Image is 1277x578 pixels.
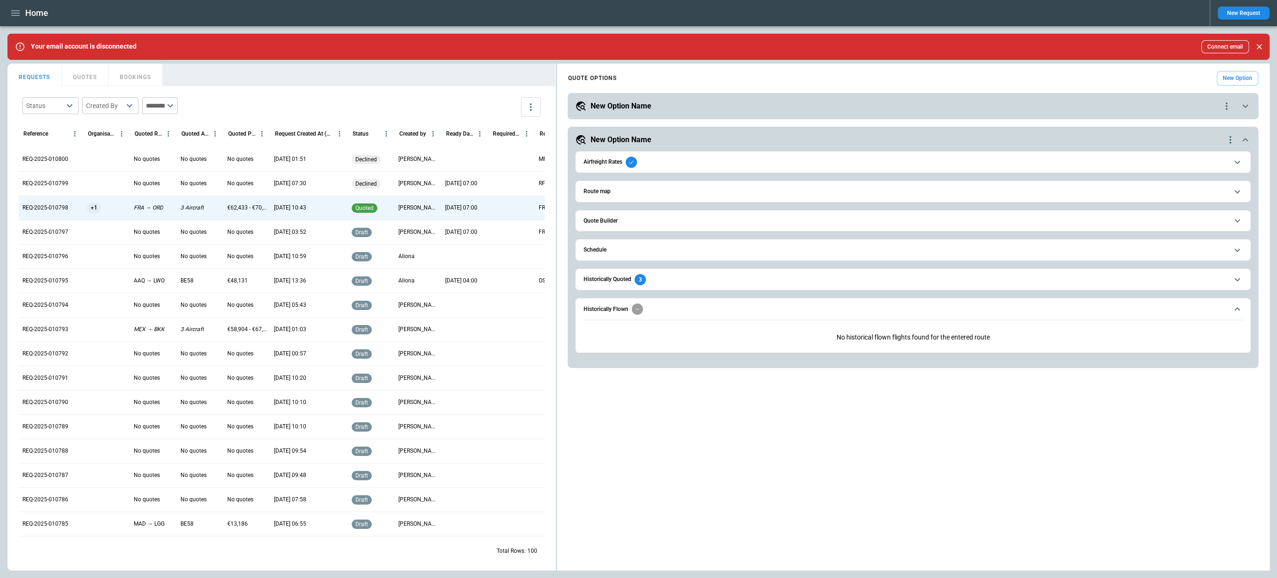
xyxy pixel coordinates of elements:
p: BE58 [180,277,194,285]
p: No quotes [134,398,160,406]
span: draft [354,521,370,527]
p: 3 Aircraft [180,325,204,333]
p: 08/06/25 09:48 [274,471,306,479]
p: REQ-2025-010793 [22,325,68,333]
button: New Option [1217,71,1258,86]
button: Status column menu [380,128,392,140]
button: Ready Date & Time (UTC-05:00) column menu [474,128,486,140]
div: quote-option-actions [1221,101,1232,112]
div: Request Created At (UTC-05:00) [275,130,333,137]
p: 09/01/25 07:00 [445,228,477,236]
button: New Request [1218,7,1270,20]
button: Schedule [583,239,1242,260]
p: No quotes [180,253,207,260]
p: No quotes [227,496,253,504]
div: Organisation [88,130,115,137]
p: No quotes [180,423,207,431]
div: Reference [23,130,48,137]
p: No quotes [134,374,160,382]
p: FRA → ORD [134,204,163,212]
div: Quoted Aircraft [181,130,209,137]
p: No quotes [227,447,253,455]
span: draft [354,229,370,236]
p: BE58 [180,520,194,528]
span: draft [354,424,370,430]
p: €13,186 [227,520,248,528]
div: Status [353,130,368,137]
p: Simon [398,301,438,309]
h6: Quote Builder [583,218,617,224]
p: Myles Cummins [398,496,438,504]
button: Created by column menu [427,128,439,140]
h6: Historically Quoted [583,276,631,282]
p: REQ-2025-010800 [22,155,68,163]
p: 08/11/25 10:59 [274,253,306,260]
span: draft [354,278,370,284]
p: Ben Jeater [398,423,438,431]
div: Requested Route [540,130,567,137]
p: No quotes [180,398,207,406]
button: QUOTES [62,64,108,86]
p: 08/08/25 05:43 [274,301,306,309]
span: declined [354,156,379,163]
p: No quotes [227,374,253,382]
button: Quoted Aircraft column menu [209,128,221,140]
p: 08/14/25 04:00 [445,277,477,285]
p: REQ-2025-010791 [22,374,68,382]
p: REQ-2025-010789 [22,423,68,431]
p: 08/06/25 09:54 [274,447,306,455]
button: Quote Builder [583,210,1242,231]
p: Your email account is disconnected [31,43,137,51]
p: €62,433 - €70,537 [227,204,267,212]
p: AAQ → LWO [134,277,165,285]
p: Ben Jeater [398,447,438,455]
p: Ben Jeater [398,471,438,479]
p: 3 Aircraft [180,204,204,212]
p: Simon [398,180,438,188]
p: No quotes [227,398,253,406]
p: No quotes [227,253,253,260]
p: No quotes [227,180,253,188]
button: Request Created At (UTC-05:00) column menu [333,128,346,140]
p: REQ-2025-010792 [22,350,68,358]
h6: Schedule [583,247,606,253]
p: 08/10/25 13:36 [274,277,306,285]
div: Required Date & Time (UTC-05:00) [493,130,520,137]
div: Ready Date & Time (UTC-05:00) [446,130,474,137]
p: Aliona [398,277,415,285]
p: No quotes [180,228,207,236]
p: 08/07/25 01:03 [274,325,306,333]
p: No quotes [227,471,253,479]
p: No quotes [180,180,207,188]
p: €48,131 [227,277,248,285]
div: quote-option-actions [1225,134,1236,145]
div: Created By [86,101,123,110]
p: No quotes [180,301,207,309]
p: 08/06/25 10:10 [274,398,306,406]
span: draft [354,351,370,357]
p: 08/06/25 10:20 [274,374,306,382]
button: Quoted Route column menu [162,128,174,140]
button: Airfreight Rates [583,152,1242,173]
button: more [521,97,541,117]
h5: New Option Name [590,101,651,111]
p: No quotes [227,423,253,431]
p: 08/13/25 03:52 [274,228,306,236]
p: No quotes [134,301,160,309]
h4: QUOTE OPTIONS [568,76,616,80]
p: 08/07/25 00:57 [274,350,306,358]
p: No quotes [134,253,160,260]
p: Myles Cummins [398,204,438,212]
p: Myles Cummins [398,520,438,528]
p: REQ-2025-010798 [22,204,68,212]
button: Historically Flown [583,298,1242,320]
p: No quotes [180,350,207,358]
p: Myles Cummins [398,398,438,406]
p: REQ-2025-010796 [22,253,68,260]
button: New Option Namequote-option-actions [575,101,1250,112]
p: No quotes [134,155,160,163]
p: Aliona [398,253,415,260]
p: €58,904 - €67,492 [227,325,267,333]
p: REQ-2025-010797 [22,228,68,236]
p: No quotes [227,155,253,163]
